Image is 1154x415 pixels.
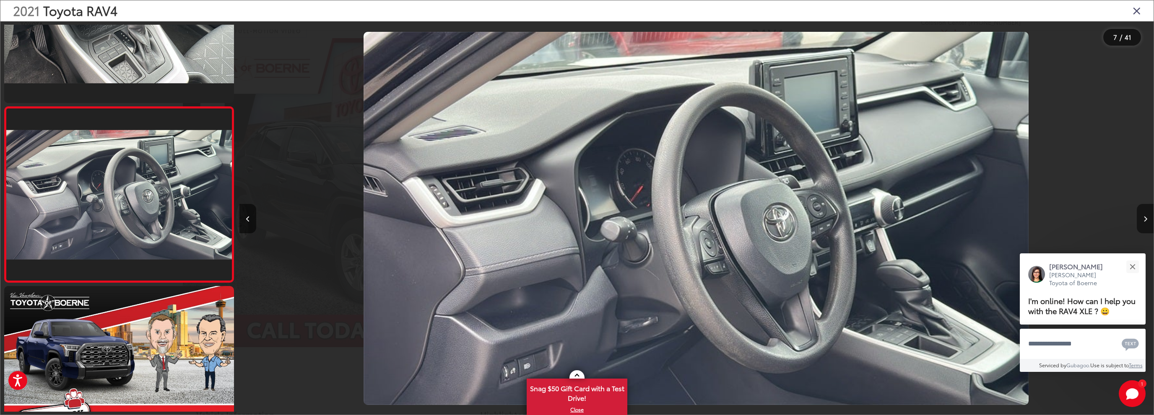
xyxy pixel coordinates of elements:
p: [PERSON_NAME] [1049,262,1111,271]
svg: Text [1122,338,1139,351]
span: Snag $50 Gift Card with a Test Drive! [528,379,626,405]
span: Serviced by [1039,361,1066,369]
div: Close[PERSON_NAME][PERSON_NAME] Toyota of BoerneI'm online! How can I help you with the RAV4 XLE ... [1020,253,1146,372]
svg: Start Chat [1119,380,1146,407]
button: Chat with SMS [1119,334,1141,353]
i: Close gallery [1133,5,1141,16]
span: 41 [1125,32,1131,41]
button: Toggle Chat Window [1119,380,1146,407]
span: 1 [1141,381,1143,385]
span: 7 [1113,32,1117,41]
button: Next image [1137,204,1154,233]
a: Terms [1129,361,1143,369]
button: Close [1123,258,1141,276]
img: 2021 Toyota RAV4 XLE [4,130,234,259]
a: Gubagoo. [1066,361,1090,369]
span: Toyota RAV4 [43,1,117,19]
button: Previous image [239,204,256,233]
span: / [1119,34,1123,40]
span: Use is subject to [1090,361,1129,369]
div: 2021 Toyota RAV4 XLE 6 [239,32,1153,405]
img: 2021 Toyota RAV4 XLE [364,32,1029,405]
textarea: Type your message [1020,329,1146,359]
span: 2021 [13,1,40,19]
p: [PERSON_NAME] Toyota of Boerne [1049,271,1111,287]
span: I'm online! How can I help you with the RAV4 XLE ? 😀 [1028,295,1136,316]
